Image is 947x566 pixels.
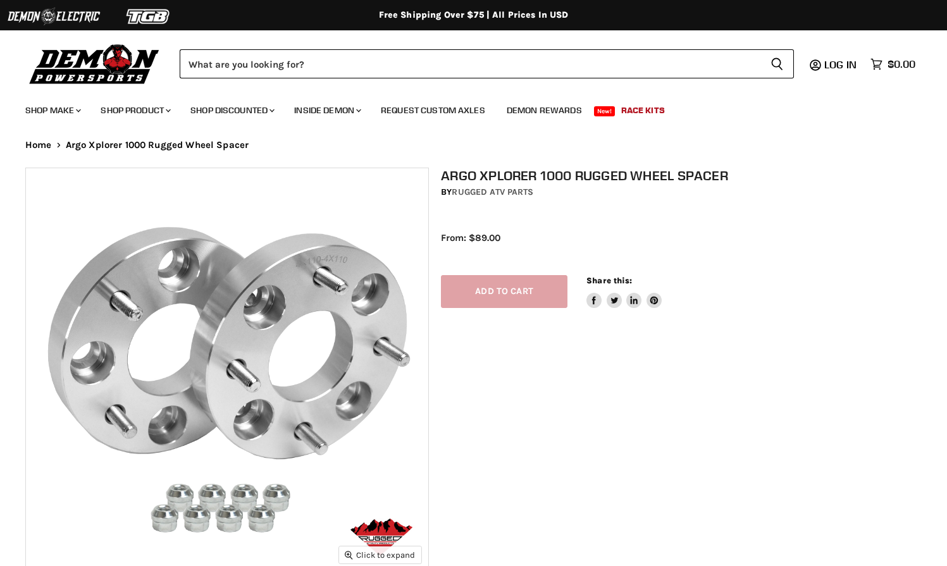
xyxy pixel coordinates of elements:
a: $0.00 [864,55,922,73]
span: Share this: [586,276,632,285]
span: Log in [824,58,857,71]
a: Shop Product [91,97,178,123]
aside: Share this: [586,275,662,309]
button: Search [760,49,794,78]
ul: Main menu [16,92,912,123]
a: Rugged ATV Parts [452,187,533,197]
img: Demon Powersports [25,41,164,86]
span: From: $89.00 [441,232,500,243]
a: Home [25,140,52,151]
button: Click to expand [339,546,421,563]
img: TGB Logo 2 [101,4,196,28]
a: Race Kits [612,97,674,123]
div: by [441,185,934,199]
form: Product [180,49,794,78]
h1: Argo Xplorer 1000 Rugged Wheel Spacer [441,168,934,183]
span: Click to expand [345,550,415,560]
span: $0.00 [888,58,915,70]
input: Search [180,49,760,78]
a: Demon Rewards [497,97,591,123]
span: New! [594,106,616,116]
a: Inside Demon [285,97,369,123]
a: Shop Discounted [181,97,282,123]
span: Argo Xplorer 1000 Rugged Wheel Spacer [66,140,249,151]
a: Shop Make [16,97,89,123]
img: Demon Electric Logo 2 [6,4,101,28]
a: Log in [819,59,864,70]
a: Request Custom Axles [371,97,495,123]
